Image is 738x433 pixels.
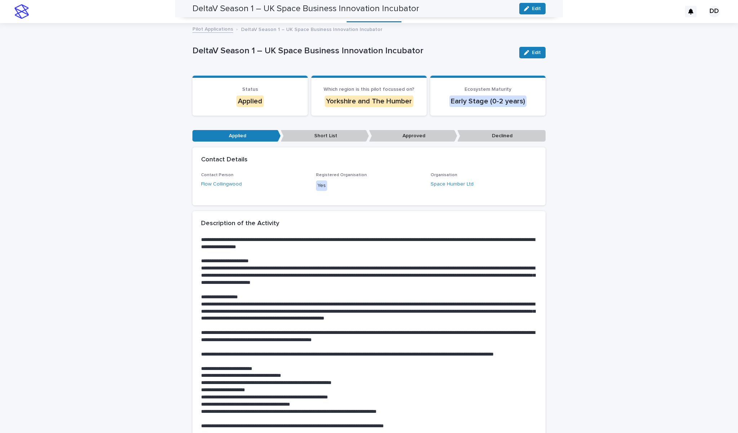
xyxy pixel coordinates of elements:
p: Declined [457,130,546,142]
span: Which region is this pilot focussed on? [324,87,414,92]
div: DD [708,6,720,17]
p: Short List [281,130,369,142]
button: Edit [519,47,546,58]
h2: Contact Details [201,156,248,164]
div: Yes [316,180,327,191]
div: Applied [236,95,264,107]
p: Approved [369,130,457,142]
h2: Description of the Activity [201,220,279,228]
span: Contact Person [201,173,234,177]
img: stacker-logo-s-only.png [14,4,29,19]
p: DeltaV Season 1 – UK Space Business Innovation Incubator [192,46,514,56]
div: Early Stage (0-2 years) [449,95,526,107]
a: Pilot Applications [192,24,233,33]
span: Registered Organisation [316,173,367,177]
p: DeltaV Season 1 – UK Space Business Innovation Incubator [241,25,382,33]
span: Organisation [431,173,457,177]
span: Ecosystem Maturity [464,87,511,92]
div: Yorkshire and The Humber [325,95,413,107]
a: Space Humber Ltd [431,180,474,188]
span: Edit [532,50,541,55]
p: Applied [192,130,281,142]
span: Status [242,87,258,92]
a: Flow Collingwood [201,180,242,188]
